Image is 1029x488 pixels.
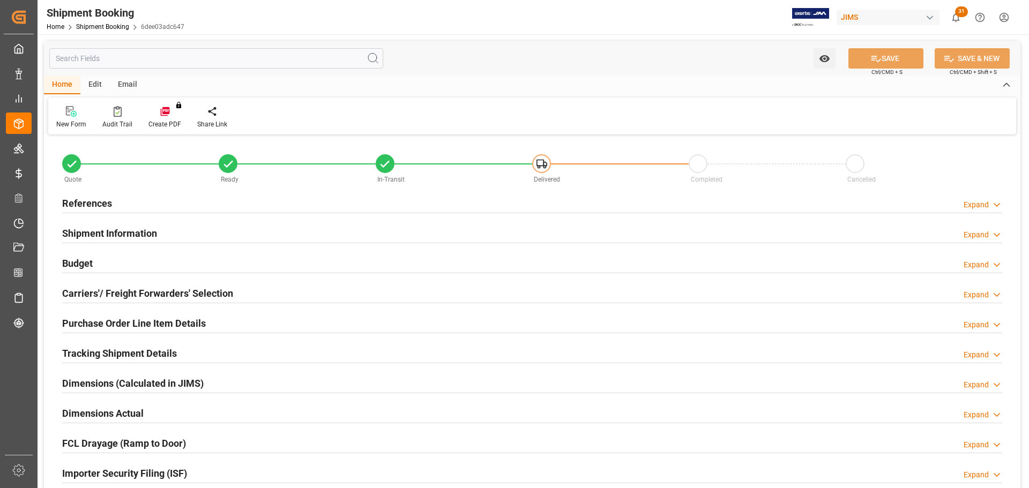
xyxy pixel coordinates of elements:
[62,406,144,421] h2: Dimensions Actual
[47,5,184,21] div: Shipment Booking
[848,48,923,69] button: SAVE
[76,23,129,31] a: Shipment Booking
[944,5,968,29] button: show 31 new notifications
[44,76,80,94] div: Home
[964,439,989,451] div: Expand
[871,68,903,76] span: Ctrl/CMD + S
[964,319,989,331] div: Expand
[64,176,81,183] span: Quote
[110,76,145,94] div: Email
[814,48,836,69] button: open menu
[964,379,989,391] div: Expand
[221,176,238,183] span: Ready
[80,76,110,94] div: Edit
[62,256,93,271] h2: Budget
[56,119,86,129] div: New Form
[62,286,233,301] h2: Carriers'/ Freight Forwarders' Selection
[964,349,989,361] div: Expand
[62,376,204,391] h2: Dimensions (Calculated in JIMS)
[847,176,876,183] span: Cancelled
[955,6,968,17] span: 31
[49,48,383,69] input: Search Fields
[62,196,112,211] h2: References
[62,346,177,361] h2: Tracking Shipment Details
[62,436,186,451] h2: FCL Drayage (Ramp to Door)
[964,229,989,241] div: Expand
[792,8,829,27] img: Exertis%20JAM%20-%20Email%20Logo.jpg_1722504956.jpg
[964,409,989,421] div: Expand
[102,119,132,129] div: Audit Trail
[534,176,560,183] span: Delivered
[837,7,944,27] button: JIMS
[964,199,989,211] div: Expand
[691,176,722,183] span: Completed
[950,68,997,76] span: Ctrl/CMD + Shift + S
[964,469,989,481] div: Expand
[47,23,64,31] a: Home
[964,259,989,271] div: Expand
[377,176,405,183] span: In-Transit
[964,289,989,301] div: Expand
[62,226,157,241] h2: Shipment Information
[968,5,992,29] button: Help Center
[197,119,227,129] div: Share Link
[62,466,187,481] h2: Importer Security Filing (ISF)
[935,48,1010,69] button: SAVE & NEW
[62,316,206,331] h2: Purchase Order Line Item Details
[837,10,939,25] div: JIMS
